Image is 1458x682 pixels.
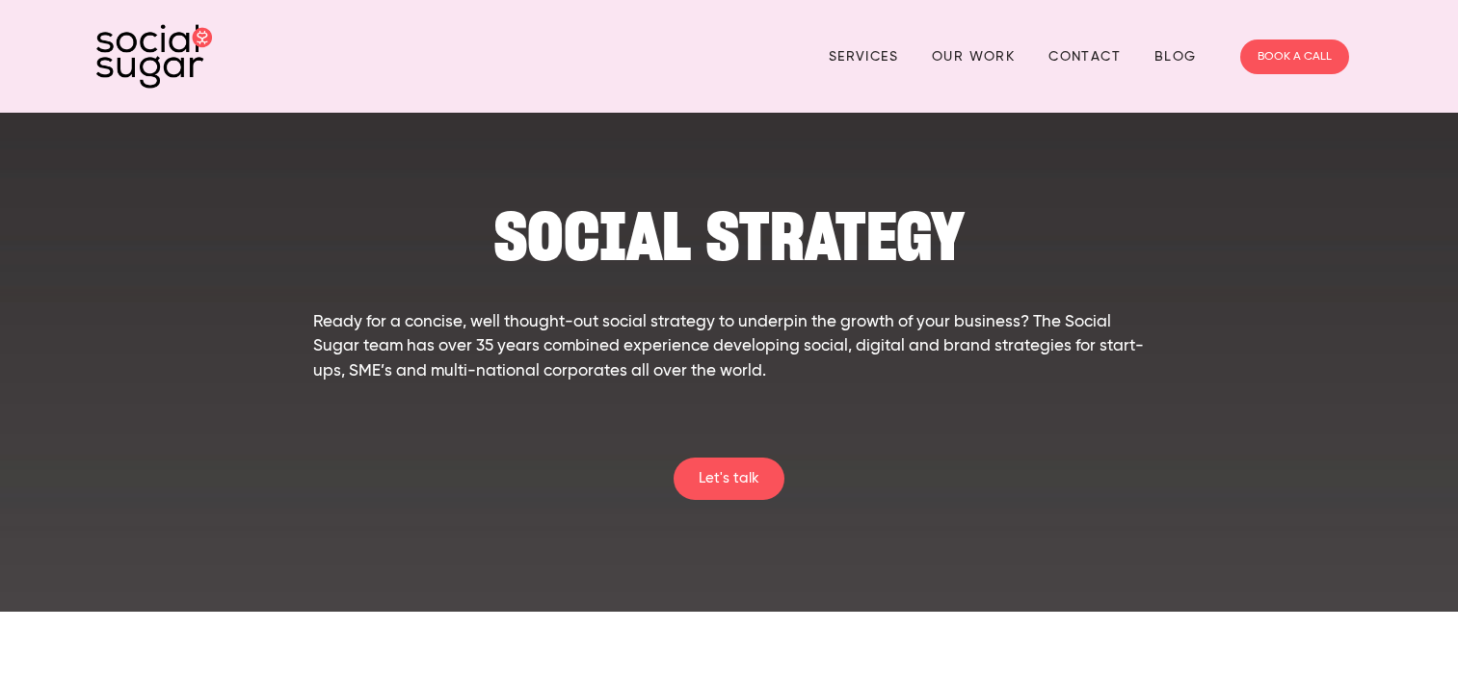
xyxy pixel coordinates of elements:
[313,310,1146,384] p: Ready for a concise, well thought-out social strategy to underpin the growth of your business? Th...
[313,207,1146,266] h1: SOCIAL STRATEGY
[1154,41,1197,71] a: Blog
[674,458,784,500] a: Let's talk
[1240,39,1349,74] a: BOOK A CALL
[829,41,898,71] a: Services
[1048,41,1121,71] a: Contact
[932,41,1015,71] a: Our Work
[96,24,212,89] img: SocialSugar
